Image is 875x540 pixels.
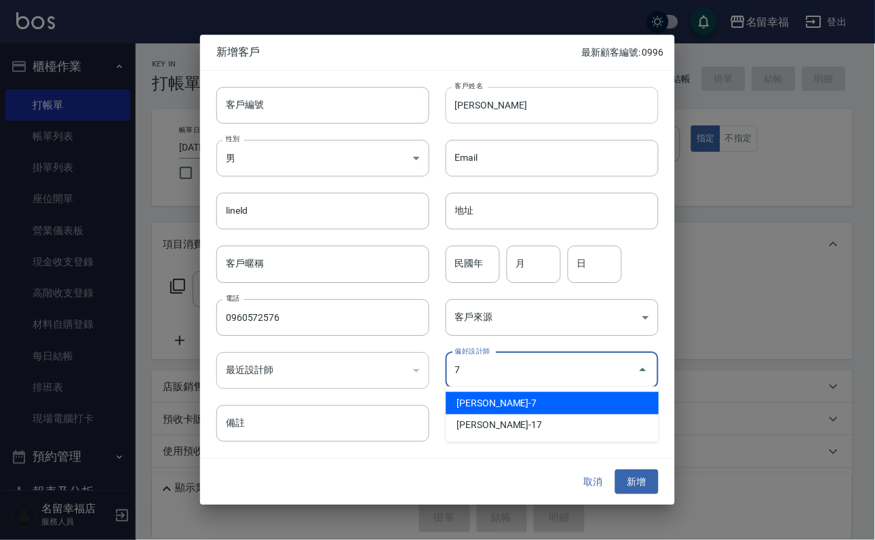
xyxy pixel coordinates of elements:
[446,392,659,414] li: [PERSON_NAME]-7
[632,360,654,381] button: Close
[455,346,490,356] label: 偏好設計師
[226,293,240,303] label: 電話
[582,45,664,60] p: 最新顧客編號: 0996
[615,469,659,495] button: 新增
[216,45,582,59] span: 新增客戶
[572,469,615,495] button: 取消
[455,81,484,91] label: 客戶姓名
[216,140,429,176] div: 男
[446,414,659,437] li: [PERSON_NAME]-17
[226,134,240,144] label: 性別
